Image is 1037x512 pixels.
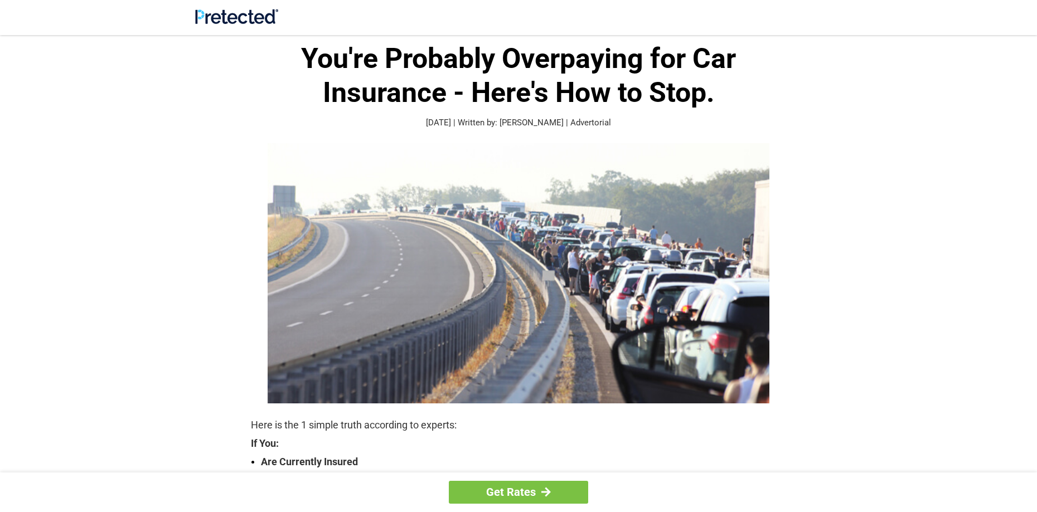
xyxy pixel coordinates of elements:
[251,116,786,129] p: [DATE] | Written by: [PERSON_NAME] | Advertorial
[251,42,786,110] h1: You're Probably Overpaying for Car Insurance - Here's How to Stop.
[261,454,786,470] strong: Are Currently Insured
[195,16,278,26] a: Site Logo
[195,9,278,24] img: Site Logo
[449,481,588,504] a: Get Rates
[251,438,786,448] strong: If You:
[261,470,786,485] strong: Are Over The Age Of [DEMOGRAPHIC_DATA]
[251,417,786,433] p: Here is the 1 simple truth according to experts:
